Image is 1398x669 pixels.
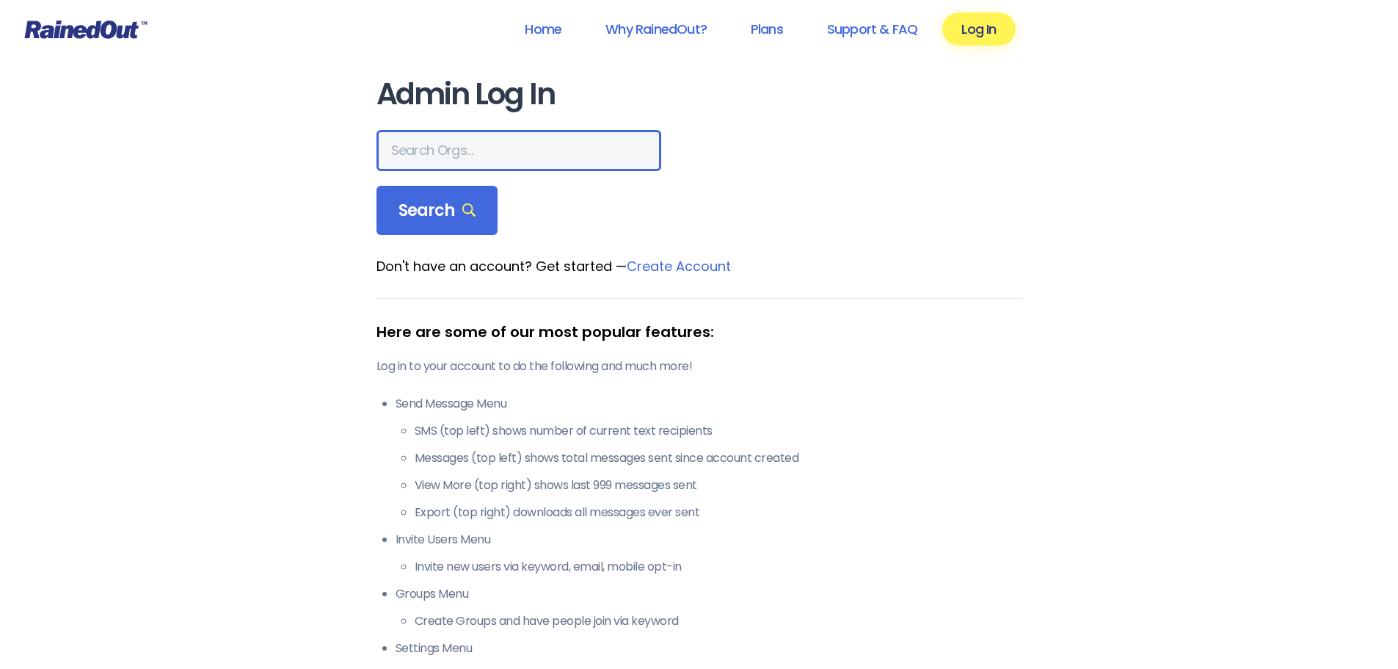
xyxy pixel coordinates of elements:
li: Export (top right) downloads all messages ever sent [415,504,1022,521]
a: Create Account [627,257,731,275]
li: Groups Menu [396,585,1022,630]
li: Send Message Menu [396,395,1022,521]
a: Home [506,12,580,46]
h1: Admin Log In [376,78,1022,111]
li: Invite Users Menu [396,531,1022,576]
a: Log In [942,12,1015,46]
a: Why RainedOut? [586,12,726,46]
div: Search [376,186,498,236]
a: Plans [732,12,802,46]
li: Invite new users via keyword, email, mobile opt-in [415,558,1022,576]
span: Search [398,200,476,221]
li: View More (top right) shows last 999 messages sent [415,477,1022,494]
input: Search Orgs… [376,130,661,171]
a: Support & FAQ [808,12,936,46]
p: Log in to your account to do the following and much more! [376,358,1022,375]
li: SMS (top left) shows number of current text recipients [415,422,1022,440]
li: Create Groups and have people join via keyword [415,612,1022,630]
div: Here are some of our most popular features: [376,321,1022,343]
li: Messages (top left) shows total messages sent since account created [415,449,1022,467]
